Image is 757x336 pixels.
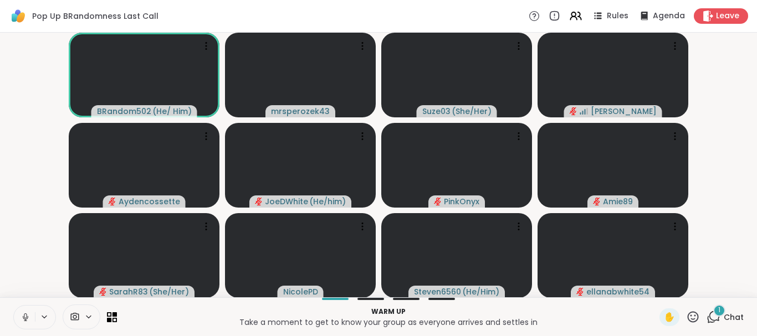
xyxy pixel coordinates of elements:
span: audio-muted [434,198,442,205]
img: ShareWell Logomark [9,7,28,25]
span: audio-muted [99,288,107,296]
span: mrsperozek43 [271,106,330,117]
span: Steven6560 [414,286,461,297]
span: ( He/him ) [309,196,346,207]
span: NicolePD [283,286,318,297]
span: Suze03 [422,106,451,117]
span: Rules [607,11,628,22]
span: Leave [716,11,739,22]
span: ( She/Her ) [452,106,492,117]
span: SarahR83 [109,286,148,297]
span: audio-muted [576,288,584,296]
span: audio-muted [109,198,116,205]
p: Take a moment to get to know your group as everyone arrives and settles in [124,317,653,328]
span: ( She/Her ) [149,286,189,297]
span: audio-muted [593,198,601,205]
span: ellanabwhite54 [586,286,649,297]
span: audio-muted [570,107,577,115]
span: PinkOnyx [444,196,479,207]
span: ( He/Him ) [462,286,499,297]
span: 1 [718,306,720,315]
span: Agenda [653,11,685,22]
span: JoeDWhite [265,196,308,207]
span: audio-muted [255,198,263,205]
span: ✋ [664,311,675,324]
span: ( He/ Him ) [152,106,192,117]
p: Warm up [124,307,653,317]
span: [PERSON_NAME] [591,106,657,117]
span: Amie89 [603,196,633,207]
span: Chat [724,312,744,323]
span: Pop Up BRandomness Last Call [32,11,158,22]
span: BRandom502 [97,106,151,117]
span: Aydencossette [119,196,180,207]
